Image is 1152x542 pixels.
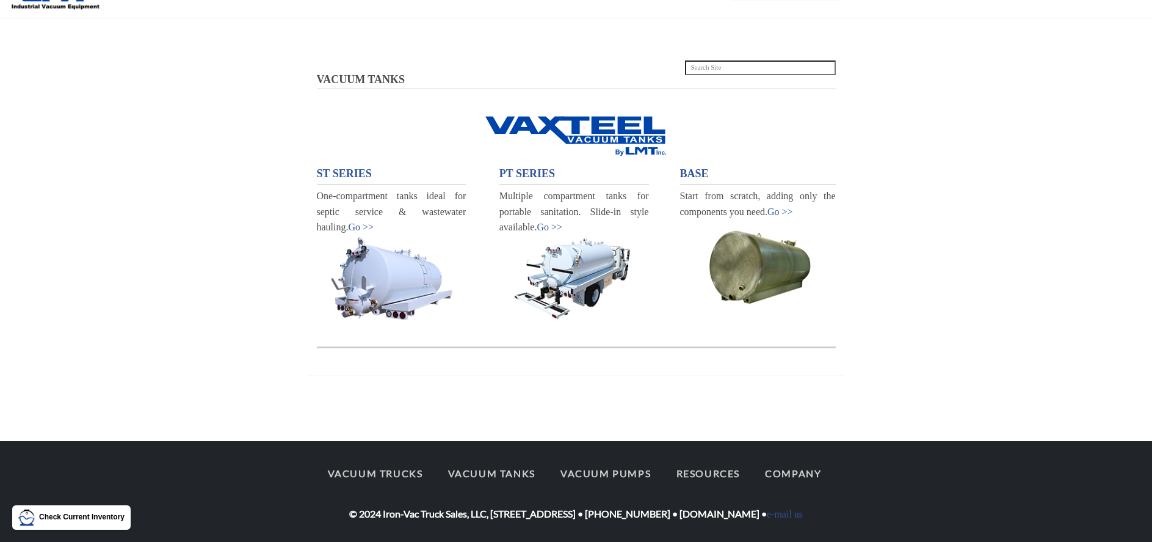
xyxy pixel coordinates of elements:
input: Search Site [685,60,836,75]
a: Base Tanks [680,219,836,309]
a: PT SERIES [499,165,649,183]
img: LMT Icon [18,509,35,526]
img: Stacks Image 9319 [499,235,649,321]
a: Go >> [349,222,374,232]
a: BASE [680,165,836,183]
a: Company [754,461,832,486]
a: Vacuum Tanks [437,461,546,486]
span: ST SERIES [317,167,372,180]
span: BASE [680,167,709,180]
img: Stacks Image 111527 [483,113,669,157]
a: Resources [665,461,751,486]
img: Stacks Image 9321 [680,219,836,309]
a: Vacuum Pumps [549,461,662,486]
img: Stacks Image 9317 [317,235,466,321]
a: Vacuum Trucks [317,461,434,486]
a: Vacuum Tanks [325,113,828,157]
div: One-compartment tanks ideal for septic service & wastewater hauling. [317,188,466,235]
div: Multiple compartment tanks for portable sanitation. Slide-in style available. [499,188,649,235]
p: Check Current Inventory [39,511,125,523]
span: PT SERIES [499,167,555,180]
div: © 2024 Iron-Vac Truck Sales, LLC, [STREET_ADDRESS] • [PHONE_NUMBER] • [DOMAIN_NAME] • [308,461,845,522]
img: Stacks Image 12027 [317,346,836,348]
a: PT - Portable Sanitation [499,235,649,321]
a: Go >> [767,207,793,217]
a: Go >> [537,222,562,232]
a: ST - Septic Service [317,235,466,321]
a: ST SERIES [317,165,466,183]
div: Start from scratch, adding only the components you need. [680,188,836,219]
span: VACUUM TANKS [317,73,405,86]
a: e-mail us [767,509,803,519]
